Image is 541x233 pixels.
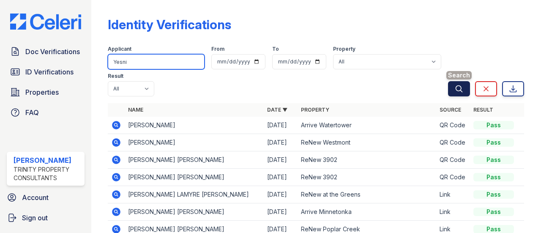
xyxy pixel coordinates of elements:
[301,107,329,113] a: Property
[473,190,514,199] div: Pass
[3,189,88,206] a: Account
[267,107,287,113] a: Date ▼
[3,14,88,30] img: CE_Logo_Blue-a8612792a0a2168367f1c8372b55b34899dd931a85d93a1a3d3e32e68fde9ad4.png
[25,47,80,57] span: Doc Verifications
[14,165,81,182] div: Trinity Property Consultants
[264,151,298,169] td: [DATE]
[473,138,514,147] div: Pass
[108,46,131,52] label: Applicant
[128,107,143,113] a: Name
[298,169,436,186] td: ReNew 3902
[7,104,85,121] a: FAQ
[436,203,470,221] td: Link
[25,67,74,77] span: ID Verifications
[264,186,298,203] td: [DATE]
[25,87,59,97] span: Properties
[446,71,472,79] span: Search
[125,151,263,169] td: [PERSON_NAME] [PERSON_NAME]
[25,107,39,118] span: FAQ
[436,134,470,151] td: QR Code
[264,203,298,221] td: [DATE]
[108,73,123,79] label: Result
[298,151,436,169] td: ReNew 3902
[436,117,470,134] td: QR Code
[473,208,514,216] div: Pass
[440,107,461,113] a: Source
[436,186,470,203] td: Link
[22,213,48,223] span: Sign out
[298,134,436,151] td: ReNew Westmont
[7,84,85,101] a: Properties
[22,192,49,203] span: Account
[7,43,85,60] a: Doc Verifications
[298,203,436,221] td: Arrive Minnetonka
[436,151,470,169] td: QR Code
[473,107,493,113] a: Result
[298,117,436,134] td: Arrive Watertower
[473,173,514,181] div: Pass
[108,54,205,69] input: Search by name or phone number
[14,155,81,165] div: [PERSON_NAME]
[448,81,470,96] button: Search
[264,169,298,186] td: [DATE]
[125,169,263,186] td: [PERSON_NAME] [PERSON_NAME]
[7,63,85,80] a: ID Verifications
[125,186,263,203] td: [PERSON_NAME] LAMYRE [PERSON_NAME]
[125,203,263,221] td: [PERSON_NAME] [PERSON_NAME]
[298,186,436,203] td: ReNew at the Greens
[333,46,355,52] label: Property
[211,46,224,52] label: From
[125,117,263,134] td: [PERSON_NAME]
[264,117,298,134] td: [DATE]
[473,156,514,164] div: Pass
[436,169,470,186] td: QR Code
[473,121,514,129] div: Pass
[125,134,263,151] td: [PERSON_NAME]
[272,46,279,52] label: To
[108,17,231,32] div: Identity Verifications
[264,134,298,151] td: [DATE]
[3,209,88,226] a: Sign out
